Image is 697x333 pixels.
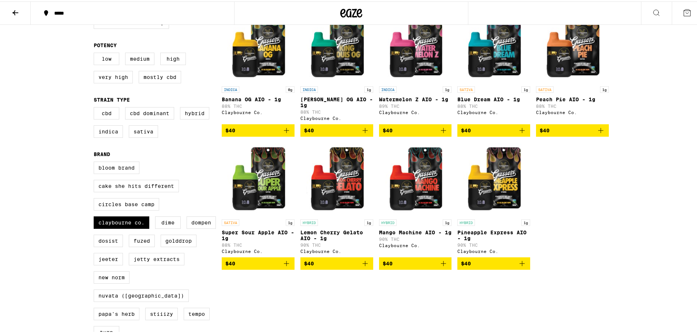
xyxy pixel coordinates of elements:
label: DIME [155,215,181,227]
p: 1g [443,85,451,91]
legend: Brand [94,150,110,156]
img: Claybourne Co. - King Louis OG AIO - 1g [300,8,373,81]
label: STIIIZY [145,306,178,319]
label: Mostly CBD [139,69,181,82]
p: 1g [521,85,530,91]
img: Claybourne Co. - Pineapple Express AIO - 1g [457,141,530,214]
p: 90% THC [457,241,530,246]
div: Claybourne Co. [222,247,295,252]
a: Open page for Watermelon Z AIO - 1g from Claybourne Co. [379,8,452,123]
p: HYBRID [379,218,397,224]
p: Mango Machine AIO - 1g [379,228,452,234]
label: Claybourne Co. [94,215,149,227]
label: Fuzed [129,233,155,246]
div: Claybourne Co. [457,109,530,113]
button: Add to bag [379,256,452,268]
button: Add to bag [222,123,295,135]
span: $40 [383,259,393,265]
p: 89% THC [379,102,452,107]
p: Watermelon Z AIO - 1g [379,95,452,101]
button: Add to bag [457,256,530,268]
p: 1g [600,85,609,91]
button: Add to bag [300,256,373,268]
p: Banana OG AIO - 1g [222,95,295,101]
a: Open page for Blue Dream AIO - 1g from Claybourne Co. [457,8,530,123]
span: Hi. Need any help? [4,5,53,11]
label: Hybrid [180,106,209,118]
label: New Norm [94,270,130,282]
button: Add to bag [536,123,609,135]
label: GoldDrop [161,233,196,246]
label: Jetty Extracts [129,251,184,264]
label: CBD Dominant [125,106,174,118]
p: 88% THC [222,241,295,246]
img: Claybourne Co. - Peach Pie AIO - 1g [536,8,609,81]
div: Claybourne Co. [300,247,373,252]
div: Claybourne Co. [457,247,530,252]
a: Open page for Banana OG AIO - 1g from Claybourne Co. [222,8,295,123]
label: Cake She Hits Different [94,178,179,191]
label: Low [94,51,119,64]
legend: Potency [94,41,117,47]
p: INDICA [222,85,239,91]
span: $40 [225,259,235,265]
p: INDICA [379,85,397,91]
label: Tempo [184,306,210,319]
p: Blue Dream AIO - 1g [457,95,530,101]
button: Add to bag [300,123,373,135]
a: Open page for Pineapple Express AIO - 1g from Claybourne Co. [457,141,530,256]
a: Open page for Peach Pie AIO - 1g from Claybourne Co. [536,8,609,123]
p: 1g [364,85,373,91]
p: HYBRID [300,218,318,224]
span: $40 [383,126,393,132]
span: $40 [225,126,235,132]
span: $40 [304,259,314,265]
button: Add to bag [379,123,452,135]
p: INDICA [300,85,318,91]
p: Peach Pie AIO - 1g [536,95,609,101]
label: CBD [94,106,119,118]
label: Indica [94,124,123,136]
span: $40 [461,126,471,132]
label: Circles Base Camp [94,197,159,209]
div: Claybourne Co. [379,242,452,246]
p: 88% THC [457,102,530,107]
label: Very High [94,69,133,82]
label: Nuvata ([GEOGRAPHIC_DATA]) [94,288,189,300]
img: Claybourne Co. - Super Sour Apple AIO - 1g [222,141,295,214]
div: Claybourne Co. [222,109,295,113]
span: $40 [304,126,314,132]
a: Open page for Mango Machine AIO - 1g from Claybourne Co. [379,141,452,256]
p: SATIVA [457,85,475,91]
label: Sativa [129,124,158,136]
label: Jeeter [94,251,123,264]
a: Open page for King Louis OG AIO - 1g from Claybourne Co. [300,8,373,123]
span: $40 [540,126,550,132]
p: HYBRID [457,218,475,224]
div: Claybourne Co. [379,109,452,113]
p: Pineapple Express AIO - 1g [457,228,530,240]
label: Dosist [94,233,123,246]
img: Claybourne Co. - Blue Dream AIO - 1g [457,8,530,81]
img: Claybourne Co. - Banana OG AIO - 1g [222,8,295,81]
label: Dompen [187,215,216,227]
legend: Strain Type [94,95,130,101]
button: Add to bag [457,123,530,135]
p: 1g [286,218,295,224]
p: [PERSON_NAME] OG AIO - 1g [300,95,373,107]
p: 88% THC [536,102,609,107]
p: SATIVA [536,85,554,91]
div: Claybourne Co. [536,109,609,113]
label: Medium [125,51,154,64]
label: Papa's Herb [94,306,139,319]
img: Claybourne Co. - Lemon Cherry Gelato AIO - 1g [300,141,373,214]
p: Lemon Cherry Gelato AIO - 1g [300,228,373,240]
p: 88% THC [222,102,295,107]
p: 90% THC [300,241,373,246]
p: 88% THC [300,108,373,113]
p: 1g [364,218,373,224]
p: 90% THC [379,235,452,240]
span: $40 [461,259,471,265]
button: Add to bag [222,256,295,268]
p: 1g [521,218,530,224]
